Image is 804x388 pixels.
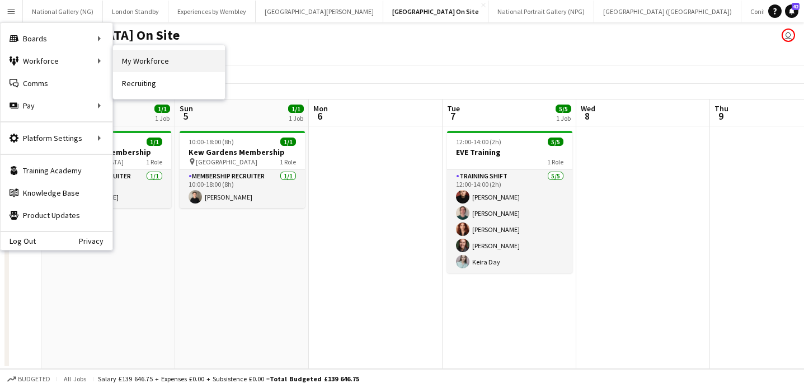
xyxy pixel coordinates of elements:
a: 42 [785,4,798,18]
a: Product Updates [1,204,112,226]
button: National Portrait Gallery (NPG) [488,1,594,22]
div: Salary £139 646.75 + Expenses £0.00 + Subsistence £0.00 = [98,375,359,383]
app-user-avatar: Gus Gordon [782,29,795,42]
a: Privacy [79,236,112,245]
span: 1 Role [280,158,296,166]
span: 1/1 [288,105,304,113]
span: 12:00-14:00 (2h) [456,138,501,146]
a: Recruiting [113,72,225,94]
app-card-role: Membership Recruiter1/110:00-18:00 (8h)[PERSON_NAME] [180,170,305,208]
a: Knowledge Base [1,182,112,204]
span: 7 [445,110,460,122]
span: Total Budgeted £139 646.75 [270,375,359,383]
button: London Standby [103,1,168,22]
button: National Gallery (NG) [23,1,103,22]
a: My Workforce [113,50,225,72]
span: Budgeted [18,375,50,383]
div: 1 Job [556,114,571,122]
span: 9 [713,110,728,122]
span: 1/1 [280,138,296,146]
span: Thu [714,103,728,113]
span: 6 [312,110,328,122]
div: Pay [1,94,112,117]
h3: EVE Training [447,147,572,157]
span: Sun [180,103,193,113]
button: Experiences by Wembley [168,1,256,22]
app-job-card: 10:00-18:00 (8h)1/1Kew Gardens Membership [GEOGRAPHIC_DATA]1 RoleMembership Recruiter1/110:00-18:... [180,131,305,208]
span: 5/5 [556,105,571,113]
h3: Kew Gardens Membership [180,147,305,157]
app-job-card: 12:00-14:00 (2h)5/5EVE Training1 RoleTraining shift5/512:00-14:00 (2h)[PERSON_NAME][PERSON_NAME][... [447,131,572,273]
button: Budgeted [6,373,52,385]
div: Boards [1,27,112,50]
button: [GEOGRAPHIC_DATA][PERSON_NAME] [256,1,383,22]
span: All jobs [62,375,88,383]
span: Tue [447,103,460,113]
span: Mon [313,103,328,113]
div: 1 Job [155,114,170,122]
button: [GEOGRAPHIC_DATA] ([GEOGRAPHIC_DATA]) [594,1,741,22]
span: 1 Role [547,158,563,166]
span: 5/5 [548,138,563,146]
div: 1 Job [289,114,303,122]
span: 1 Role [146,158,162,166]
a: Comms [1,72,112,94]
span: 5 [178,110,193,122]
span: 1/1 [147,138,162,146]
app-card-role: Training shift5/512:00-14:00 (2h)[PERSON_NAME][PERSON_NAME][PERSON_NAME][PERSON_NAME]Keira Day [447,170,572,273]
span: 42 [792,3,800,10]
span: 10:00-18:00 (8h) [189,138,234,146]
button: [GEOGRAPHIC_DATA] On Site [383,1,488,22]
div: Workforce [1,50,112,72]
span: [GEOGRAPHIC_DATA] [196,158,257,166]
a: Training Academy [1,159,112,182]
a: Log Out [1,236,36,245]
span: 8 [579,110,595,122]
span: 1/1 [154,105,170,113]
span: Wed [581,103,595,113]
div: Platform Settings [1,127,112,149]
